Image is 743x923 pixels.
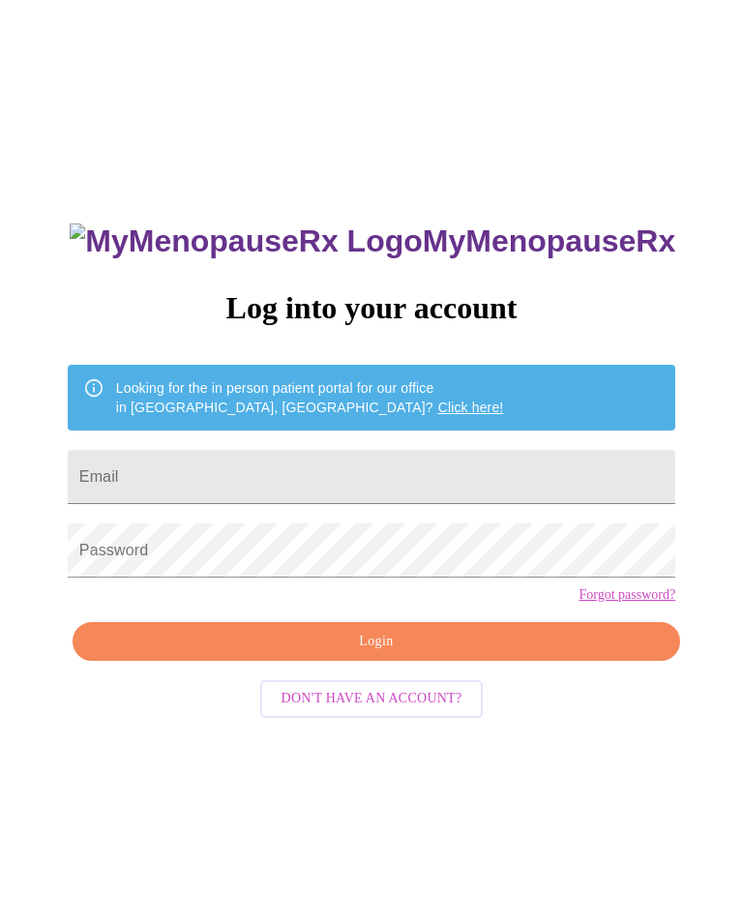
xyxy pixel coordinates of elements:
span: Don't have an account? [282,687,462,711]
img: MyMenopauseRx Logo [70,223,422,259]
a: Forgot password? [579,587,675,603]
a: Don't have an account? [255,689,489,705]
button: Don't have an account? [260,680,484,718]
a: Click here! [438,400,504,415]
span: Login [95,630,658,654]
button: Login [73,622,680,662]
h3: Log into your account [68,290,675,326]
div: Looking for the in person patient portal for our office in [GEOGRAPHIC_DATA], [GEOGRAPHIC_DATA]? [116,371,504,425]
h3: MyMenopauseRx [70,223,675,259]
